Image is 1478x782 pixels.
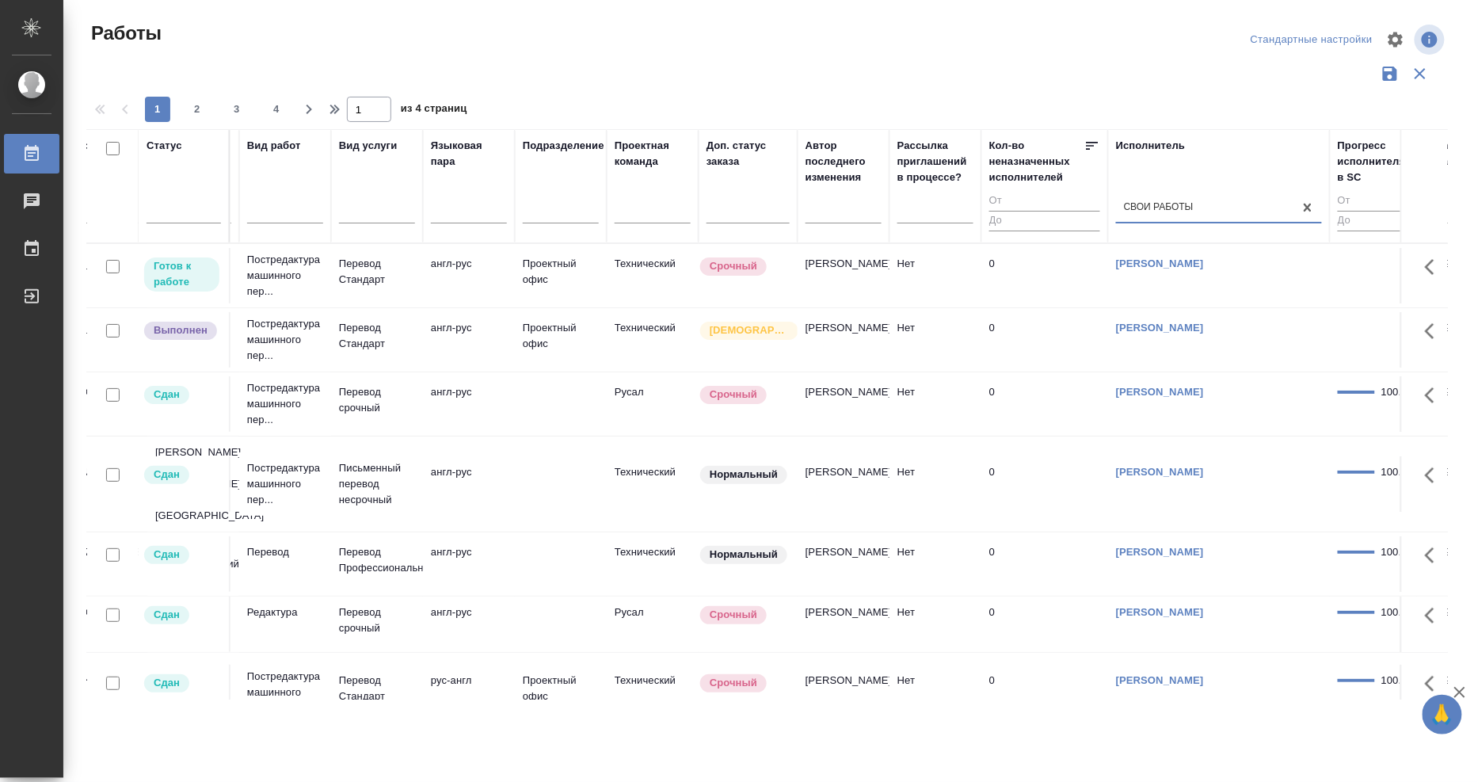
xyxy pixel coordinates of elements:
[1377,21,1415,59] span: Настроить таблицу
[224,97,250,122] button: 3
[1116,322,1204,334] a: [PERSON_NAME]
[1116,386,1204,398] a: [PERSON_NAME]
[1116,138,1186,154] div: Исполнитель
[607,536,699,592] td: Технический
[889,665,981,720] td: Нет
[155,444,231,524] p: [PERSON_NAME] & [PERSON_NAME] Medical, [GEOGRAPHIC_DATA]
[423,665,515,720] td: рус-англ
[1415,312,1453,350] button: Здесь прячутся важные кнопки
[1429,698,1456,731] span: 🙏
[710,607,757,623] p: Срочный
[981,597,1108,652] td: 0
[339,320,415,352] p: Перевод Стандарт
[143,673,221,694] div: Менеджер проверил работу исполнителя, передает ее на следующий этап
[707,138,790,170] div: Доп. статус заказа
[1116,674,1204,686] a: [PERSON_NAME]
[897,138,973,185] div: Рассылка приглашений в процессе?
[710,547,778,563] p: Нормальный
[798,665,889,720] td: [PERSON_NAME]
[247,380,323,428] p: Постредактура машинного пер...
[423,248,515,303] td: англ-рус
[154,547,180,563] p: Сдан
[607,248,699,303] td: Технический
[1116,257,1204,269] a: [PERSON_NAME]
[710,675,757,691] p: Срочный
[247,316,323,364] p: Постредактура машинного пер...
[1375,59,1405,89] button: Сохранить фильтры
[339,138,398,154] div: Вид услуги
[989,211,1100,231] input: До
[247,138,301,154] div: Вид работ
[798,312,889,368] td: [PERSON_NAME]
[615,138,691,170] div: Проектная команда
[798,376,889,432] td: [PERSON_NAME]
[515,312,607,368] td: Проектный офис
[710,467,778,483] p: Нормальный
[1381,605,1409,620] div: 100.00%
[1423,695,1462,734] button: 🙏
[264,97,289,122] button: 4
[1381,464,1409,480] div: 100.00%
[798,456,889,512] td: [PERSON_NAME]
[1405,59,1435,89] button: Сбросить фильтры
[1116,466,1204,478] a: [PERSON_NAME]
[339,544,415,576] p: Перевод Профессиональный
[889,248,981,303] td: Нет
[989,138,1084,185] div: Кол-во неназначенных исполнителей
[889,312,981,368] td: Нет
[143,544,221,566] div: Менеджер проверил работу исполнителя, передает ее на следующий этап
[607,312,699,368] td: Технический
[710,258,757,274] p: Срочный
[1415,248,1453,286] button: Здесь прячутся важные кнопки
[423,312,515,368] td: англ-рус
[154,675,180,691] p: Сдан
[523,138,604,154] div: Подразделение
[1381,384,1409,400] div: 100.00%
[1415,597,1453,635] button: Здесь прячутся важные кнопки
[1116,606,1204,618] a: [PERSON_NAME]
[423,456,515,512] td: англ-рус
[1247,28,1377,52] div: split button
[515,248,607,303] td: Проектный офис
[1338,138,1409,185] div: Прогресс исполнителя в SC
[431,138,507,170] div: Языковая пара
[981,312,1108,368] td: 0
[1415,376,1453,414] button: Здесь прячутся важные кнопки
[889,536,981,592] td: Нет
[1415,456,1453,494] button: Здесь прячутся важные кнопки
[806,138,882,185] div: Автор последнего изменения
[989,192,1100,212] input: От
[247,669,323,716] p: Постредактура машинного пер...
[401,99,467,122] span: из 4 страниц
[339,605,415,636] p: Перевод срочный
[339,673,415,704] p: Перевод Стандарт
[1415,536,1453,574] button: Здесь прячутся важные кнопки
[143,464,221,486] div: Менеджер проверил работу исполнителя, передает ее на следующий этап
[185,101,210,117] span: 2
[143,384,221,406] div: Менеджер проверил работу исполнителя, передает ее на следующий этап
[247,460,323,508] p: Постредактура машинного пер...
[154,387,180,402] p: Сдан
[147,138,182,154] div: Статус
[981,536,1108,592] td: 0
[154,607,180,623] p: Сдан
[1415,665,1453,703] button: Здесь прячутся важные кнопки
[981,456,1108,512] td: 0
[889,376,981,432] td: Нет
[1124,200,1194,214] div: Свои работы
[423,597,515,652] td: англ-рус
[155,661,231,724] p: ООО "МЕРКАТУС НОВА КОМПАНИ"
[798,248,889,303] td: [PERSON_NAME]
[1116,546,1204,558] a: [PERSON_NAME]
[185,97,210,122] button: 2
[1338,211,1409,231] input: До
[798,597,889,652] td: [PERSON_NAME]
[607,597,699,652] td: Русал
[224,101,250,117] span: 3
[981,665,1108,720] td: 0
[1381,544,1409,560] div: 100.00%
[154,322,208,338] p: Выполнен
[154,258,210,290] p: Готов к работе
[710,387,757,402] p: Срочный
[339,460,415,508] p: Письменный перевод несрочный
